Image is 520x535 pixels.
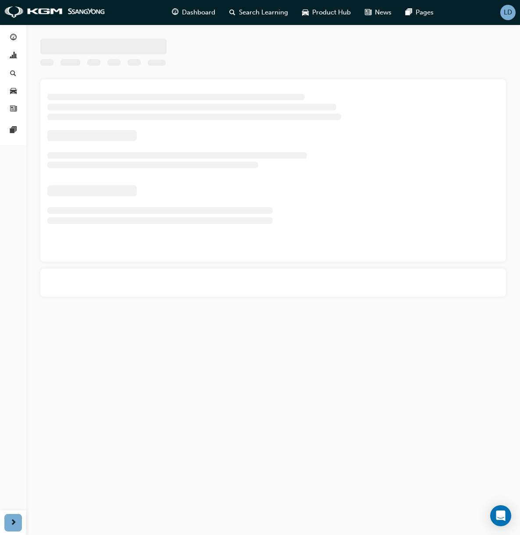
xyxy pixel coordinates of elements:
[10,88,17,96] span: car-icon
[312,7,351,18] span: Product Hub
[239,7,288,18] span: Search Learning
[10,105,17,113] span: news-icon
[365,7,371,18] span: news-icon
[375,7,392,18] span: News
[148,60,166,67] span: Learning resource code
[295,4,358,21] a: car-iconProduct Hub
[229,7,235,18] span: search-icon
[10,517,17,528] span: next-icon
[172,7,178,18] span: guage-icon
[302,7,309,18] span: car-icon
[4,6,105,18] img: kgm
[504,7,512,18] span: LD
[416,7,434,18] span: Pages
[490,505,511,526] div: Open Intercom Messenger
[222,4,295,21] a: search-iconSearch Learning
[399,4,441,21] a: pages-iconPages
[10,52,17,60] span: chart-icon
[165,4,222,21] a: guage-iconDashboard
[358,4,399,21] a: news-iconNews
[406,7,412,18] span: pages-icon
[10,70,16,78] span: search-icon
[182,7,215,18] span: Dashboard
[10,34,17,42] span: guage-icon
[10,127,17,135] span: pages-icon
[500,5,516,20] button: LD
